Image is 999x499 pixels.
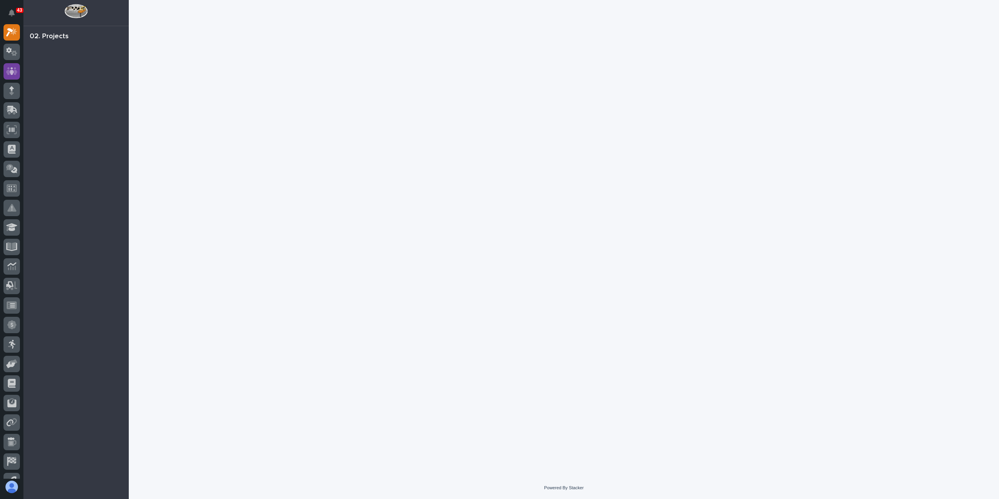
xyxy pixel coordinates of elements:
button: Notifications [4,5,20,21]
img: Workspace Logo [64,4,87,18]
div: Notifications43 [10,9,20,22]
p: 43 [17,7,22,13]
div: 02. Projects [30,32,69,41]
button: users-avatar [4,479,20,495]
a: Powered By Stacker [544,485,583,490]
